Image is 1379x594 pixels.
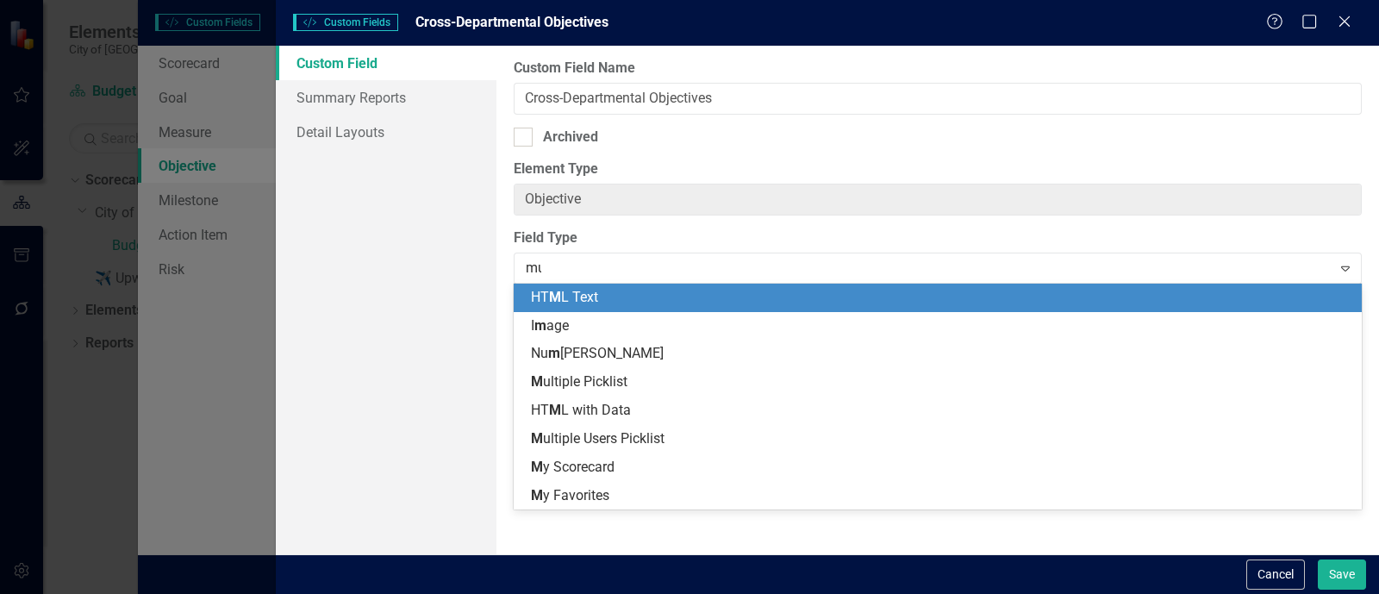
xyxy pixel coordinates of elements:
span: HT L Text [531,289,598,305]
span: M [531,459,543,475]
a: Summary Reports [276,80,496,115]
span: M [531,373,543,390]
span: M [549,402,561,418]
span: ultiple Picklist [531,373,627,390]
input: Custom Field Name [514,83,1362,115]
span: m [534,317,546,334]
div: Archived [543,128,598,147]
span: M [549,289,561,305]
span: HT L with Data [531,402,631,418]
span: I age [531,317,569,334]
label: Custom Field Name [514,59,1362,78]
span: Custom Fields [293,14,398,31]
span: m [548,345,560,361]
span: y Favorites [531,487,609,503]
span: Nu [PERSON_NAME] [531,345,664,361]
span: y Scorecard [531,459,615,475]
button: Cancel [1246,560,1305,590]
label: Field Type [514,228,1362,248]
span: M [531,430,543,447]
button: Save [1318,560,1366,590]
span: M [531,487,543,503]
span: Cross-Departmental Objectives [415,14,608,30]
label: Element Type [514,159,1362,179]
a: Custom Field [276,46,496,80]
a: Detail Layouts [276,115,496,149]
span: ultiple Users Picklist [531,430,665,447]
